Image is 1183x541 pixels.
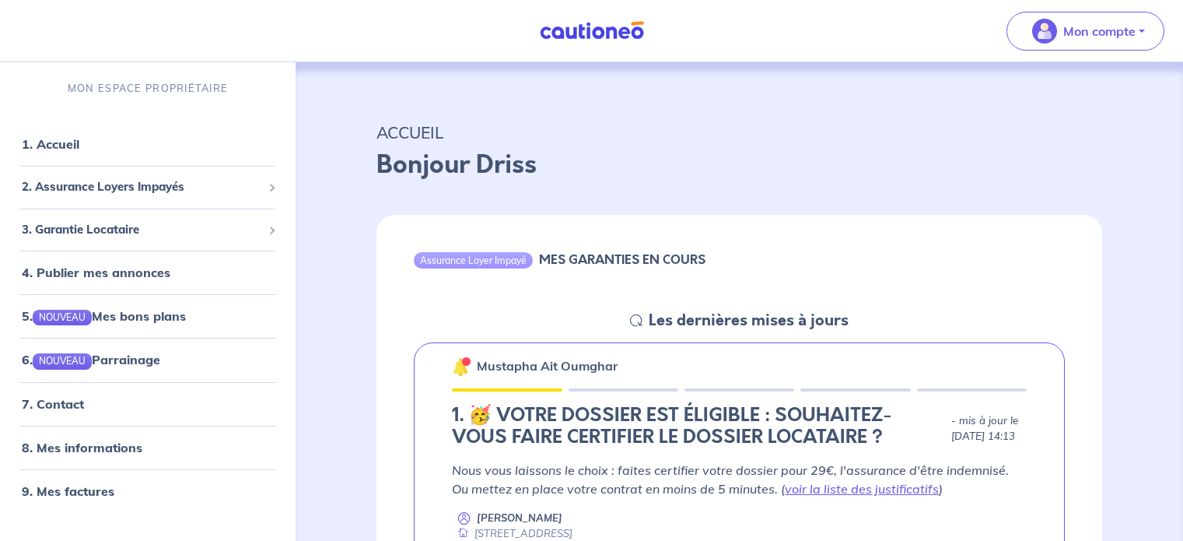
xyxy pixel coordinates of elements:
p: ACCUEIL [376,118,1102,146]
h5: Les dernières mises à jours [649,311,849,330]
p: Mustapha Ait Oumghar [477,357,618,375]
div: 3. Garantie Locataire [6,215,289,245]
p: [PERSON_NAME] [477,511,562,525]
div: 8. Mes informations [6,432,289,463]
div: Assurance Loyer Impayé [414,252,533,268]
a: 4. Publier mes annonces [22,265,170,280]
p: - mis à jour le [DATE] 14:13 [951,413,1027,444]
div: 6.NOUVEAUParrainage [6,344,289,375]
span: 3. Garantie Locataire [22,221,262,239]
h6: MES GARANTIES EN COURS [539,252,705,267]
a: 5.NOUVEAUMes bons plans [22,308,186,324]
div: state: CERTIFICATION-CHOICE, Context: NEW,MAYBE-CERTIFICATE,ALONE,LESSOR-DOCUMENTS [452,404,1027,455]
p: Bonjour Driss [376,146,1102,184]
img: illu_account_valid_menu.svg [1032,19,1057,44]
span: 2. Assurance Loyers Impayés [22,178,262,196]
a: 1. Accueil [22,136,79,152]
div: 5.NOUVEAUMes bons plans [6,300,289,332]
div: 1. Accueil [6,128,289,160]
p: Nous vous laissons le choix : faites certifier votre dossier pour 29€, l'assurance d'être indemni... [452,461,1027,498]
h4: 1. 🥳 VOTRE DOSSIER EST ÉLIGIBLE : SOUHAITEZ-VOUS FAIRE CERTIFIER LE DOSSIER LOCATAIRE ? [452,404,944,449]
a: 8. Mes informations [22,440,142,455]
button: illu_account_valid_menu.svgMon compte [1006,12,1164,51]
a: voir la liste des justificatifs [785,481,939,497]
p: Mon compte [1063,22,1136,40]
div: 7. Contact [6,388,289,420]
a: 6.NOUVEAUParrainage [22,352,160,367]
div: 2. Assurance Loyers Impayés [6,172,289,202]
a: 7. Contact [22,396,84,412]
p: MON ESPACE PROPRIÉTAIRE [68,81,228,96]
a: 9. Mes factures [22,483,114,499]
img: Cautioneo [534,21,650,40]
div: 4. Publier mes annonces [6,257,289,288]
img: 🔔 [452,357,471,376]
div: 9. Mes factures [6,476,289,507]
div: [STREET_ADDRESS] [452,526,572,541]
